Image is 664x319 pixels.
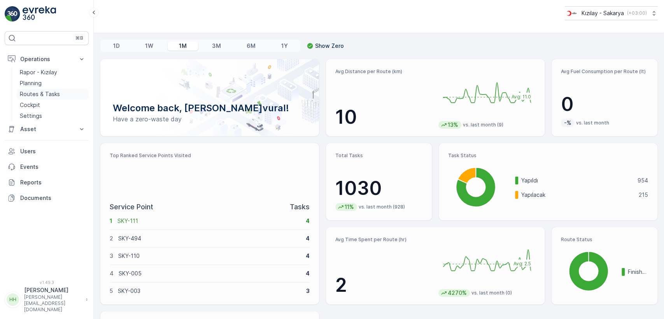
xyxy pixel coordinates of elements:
[20,194,86,202] p: Documents
[20,125,73,133] p: Asset
[110,287,113,295] p: 5
[344,203,355,211] p: 11%
[463,122,503,128] p: vs. last month (9)
[110,252,113,260] p: 3
[5,6,20,22] img: logo
[521,177,632,184] p: Yapıldı
[447,121,459,129] p: 13%
[212,42,221,50] p: 3M
[290,202,310,212] p: Tasks
[5,190,89,206] a: Documents
[561,93,648,116] p: 0
[638,177,648,184] p: 954
[17,89,89,100] a: Routes & Tasks
[315,42,344,50] p: Show Zero
[110,235,113,242] p: 2
[20,55,73,63] p: Operations
[179,42,187,50] p: 1M
[119,270,301,277] p: SKY-005
[639,191,648,199] p: 215
[5,121,89,137] button: Asset
[561,68,648,75] p: Avg Fuel Consumption per Route (lt)
[5,286,89,313] button: HH[PERSON_NAME][PERSON_NAME][EMAIL_ADDRESS][DOMAIN_NAME]
[20,101,40,109] p: Cockpit
[306,287,310,295] p: 3
[17,110,89,121] a: Settings
[17,78,89,89] a: Planning
[576,120,609,126] p: vs. last month
[145,42,153,50] p: 1W
[306,270,310,277] p: 4
[247,42,256,50] p: 6M
[627,10,647,16] p: ( +03:00 )
[117,217,301,225] p: SKY-111
[306,252,310,260] p: 4
[335,273,432,297] p: 2
[110,202,153,212] p: Service Point
[5,144,89,159] a: Users
[20,163,86,171] p: Events
[110,217,112,225] p: 1
[359,204,405,210] p: vs. last month (928)
[582,9,624,17] p: Kızılay - Sakarya
[24,294,82,313] p: [PERSON_NAME][EMAIL_ADDRESS][DOMAIN_NAME]
[7,293,19,306] div: HH
[20,79,42,87] p: Planning
[471,290,512,296] p: vs. last month (0)
[20,112,42,120] p: Settings
[521,191,634,199] p: Yapılacak
[118,252,301,260] p: SKY-110
[113,42,120,50] p: 1D
[306,235,310,242] p: 4
[281,42,287,50] p: 1Y
[20,90,60,98] p: Routes & Tasks
[17,100,89,110] a: Cockpit
[565,6,658,20] button: Kızılay - Sakarya(+03:00)
[447,289,468,297] p: 4270%
[5,175,89,190] a: Reports
[113,102,307,114] p: Welcome back, [PERSON_NAME]vural!
[563,119,572,127] p: -%
[335,152,422,159] p: Total Tasks
[5,159,89,175] a: Events
[448,152,648,159] p: Task Status
[561,237,648,243] p: Route Status
[20,147,86,155] p: Users
[628,268,648,276] p: Finished
[306,217,310,225] p: 4
[118,287,301,295] p: SKY-003
[24,286,82,294] p: [PERSON_NAME]
[113,114,307,124] p: Have a zero-waste day
[5,280,89,285] span: v 1.49.3
[23,6,56,22] img: logo_light-DOdMpM7g.png
[110,152,310,159] p: Top Ranked Service Points Visited
[17,67,89,78] a: Rapor - Kızılay
[565,9,578,18] img: k%C4%B1z%C4%B1lay_DTAvauz.png
[5,51,89,67] button: Operations
[335,68,432,75] p: Avg Distance per Route (km)
[20,179,86,186] p: Reports
[110,270,114,277] p: 4
[335,177,422,200] p: 1030
[335,237,432,243] p: Avg Time Spent per Route (hr)
[20,68,57,76] p: Rapor - Kızılay
[75,35,83,41] p: ⌘B
[118,235,301,242] p: SKY-494
[335,105,432,129] p: 10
